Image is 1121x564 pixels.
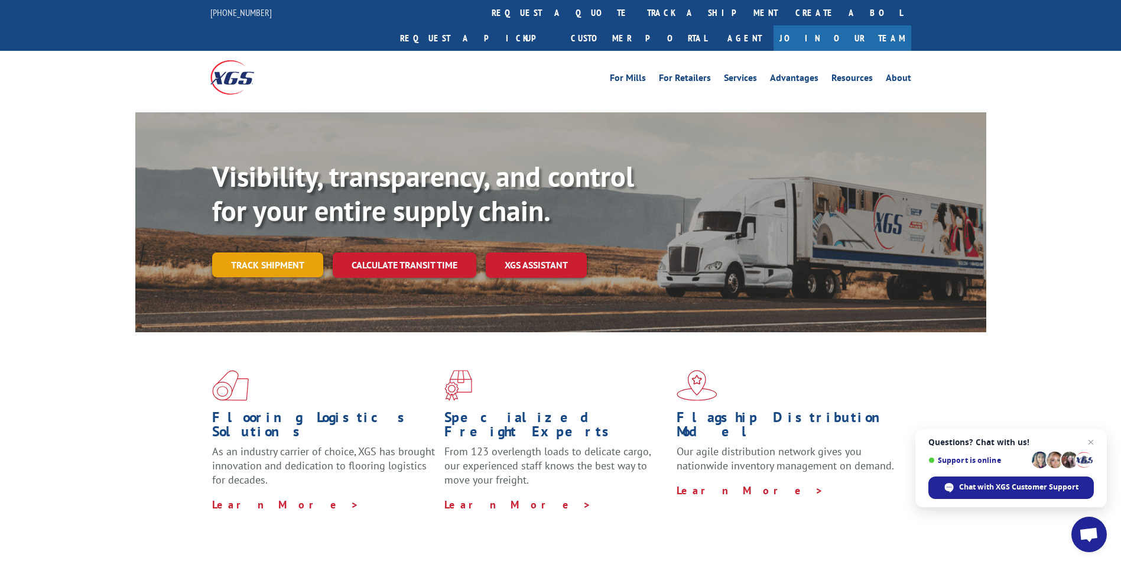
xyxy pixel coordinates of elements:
a: Resources [831,73,873,86]
a: Learn More > [212,498,359,511]
span: Close chat [1084,435,1098,449]
img: xgs-icon-focused-on-flooring-red [444,370,472,401]
div: Open chat [1071,517,1107,552]
a: Join Our Team [774,25,911,51]
a: Advantages [770,73,818,86]
a: Customer Portal [562,25,716,51]
h1: Specialized Freight Experts [444,410,668,445]
a: Learn More > [444,498,592,511]
div: Chat with XGS Customer Support [928,477,1094,499]
a: XGS ASSISTANT [486,252,587,278]
a: About [886,73,911,86]
p: From 123 overlength loads to delicate cargo, our experienced staff knows the best way to move you... [444,445,668,497]
a: For Retailers [659,73,711,86]
a: Agent [716,25,774,51]
a: [PHONE_NUMBER] [210,7,272,18]
span: Questions? Chat with us! [928,437,1094,447]
img: xgs-icon-total-supply-chain-intelligence-red [212,370,249,401]
span: Support is online [928,456,1028,465]
span: Our agile distribution network gives you nationwide inventory management on demand. [677,445,894,472]
a: For Mills [610,73,646,86]
span: Chat with XGS Customer Support [959,482,1078,492]
span: As an industry carrier of choice, XGS has brought innovation and dedication to flooring logistics... [212,445,435,487]
h1: Flooring Logistics Solutions [212,410,436,445]
b: Visibility, transparency, and control for your entire supply chain. [212,158,634,229]
a: Calculate transit time [333,252,476,278]
img: xgs-icon-flagship-distribution-model-red [677,370,717,401]
a: Learn More > [677,484,824,497]
h1: Flagship Distribution Model [677,410,900,445]
a: Request a pickup [391,25,562,51]
a: Services [724,73,757,86]
a: Track shipment [212,252,323,277]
